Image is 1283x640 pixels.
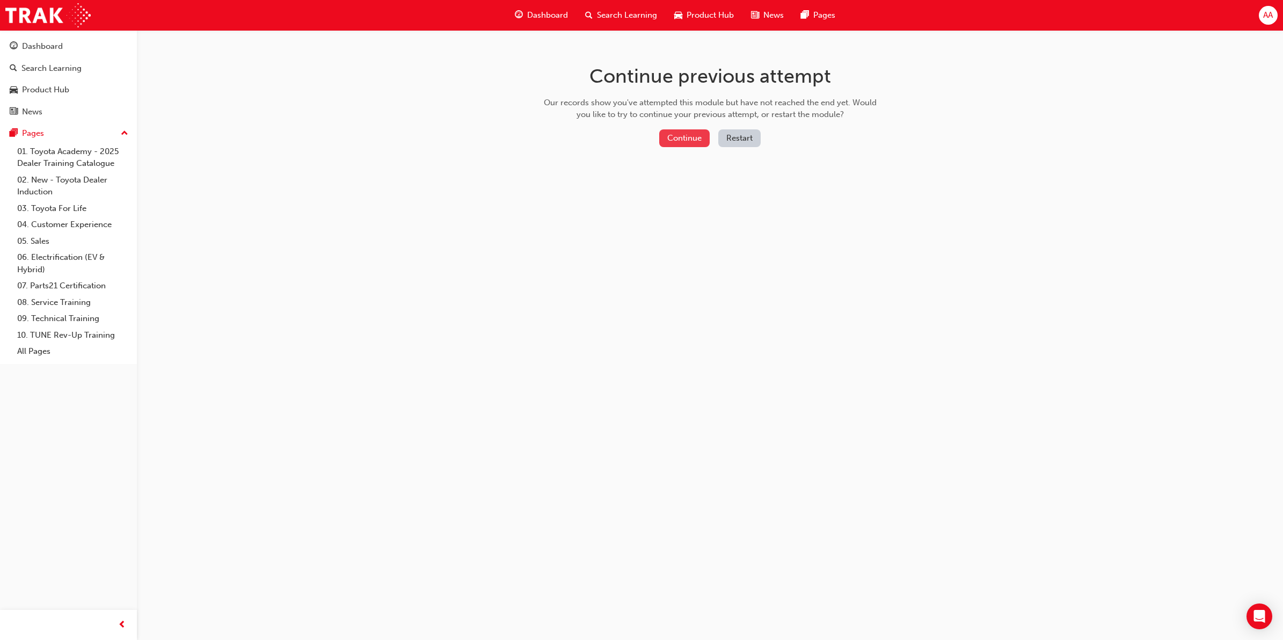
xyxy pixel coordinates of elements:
[527,9,568,21] span: Dashboard
[4,123,133,143] button: Pages
[801,9,809,22] span: pages-icon
[13,143,133,172] a: 01. Toyota Academy - 2025 Dealer Training Catalogue
[1259,6,1278,25] button: AA
[13,327,133,344] a: 10. TUNE Rev-Up Training
[585,9,593,22] span: search-icon
[4,102,133,122] a: News
[4,37,133,56] a: Dashboard
[13,278,133,294] a: 07. Parts21 Certification
[4,59,133,78] a: Search Learning
[5,3,91,27] img: Trak
[10,107,18,117] span: news-icon
[13,294,133,311] a: 08. Service Training
[13,343,133,360] a: All Pages
[666,4,742,26] a: car-iconProduct Hub
[751,9,759,22] span: news-icon
[10,85,18,95] span: car-icon
[540,97,880,121] div: Our records show you've attempted this module but have not reached the end yet. Would you like to...
[10,42,18,52] span: guage-icon
[22,84,69,96] div: Product Hub
[577,4,666,26] a: search-iconSearch Learning
[1246,603,1272,629] div: Open Intercom Messenger
[13,310,133,327] a: 09. Technical Training
[22,40,63,53] div: Dashboard
[13,249,133,278] a: 06. Electrification (EV & Hybrid)
[13,172,133,200] a: 02. New - Toyota Dealer Induction
[742,4,792,26] a: news-iconNews
[22,127,44,140] div: Pages
[763,9,784,21] span: News
[813,9,835,21] span: Pages
[10,129,18,139] span: pages-icon
[4,80,133,100] a: Product Hub
[674,9,682,22] span: car-icon
[540,64,880,88] h1: Continue previous attempt
[13,200,133,217] a: 03. Toyota For Life
[597,9,657,21] span: Search Learning
[1263,9,1273,21] span: AA
[4,34,133,123] button: DashboardSearch LearningProduct HubNews
[13,233,133,250] a: 05. Sales
[659,129,710,147] button: Continue
[506,4,577,26] a: guage-iconDashboard
[10,64,17,74] span: search-icon
[515,9,523,22] span: guage-icon
[687,9,734,21] span: Product Hub
[718,129,761,147] button: Restart
[21,62,82,75] div: Search Learning
[13,216,133,233] a: 04. Customer Experience
[22,106,42,118] div: News
[118,619,126,632] span: prev-icon
[792,4,844,26] a: pages-iconPages
[121,127,128,141] span: up-icon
